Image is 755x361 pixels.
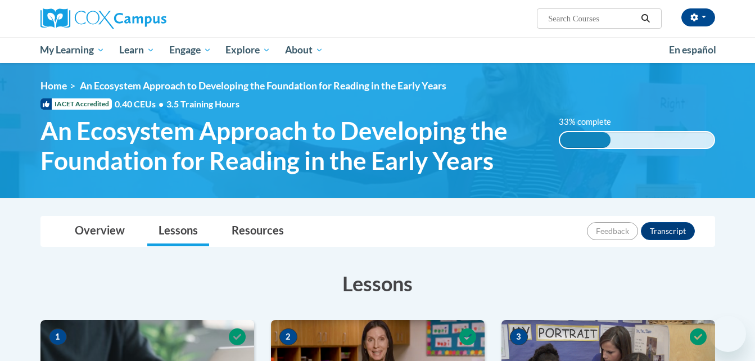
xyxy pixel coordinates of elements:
[40,98,112,110] span: IACET Accredited
[560,132,611,148] div: 33% complete
[279,328,297,345] span: 2
[278,37,331,63] a: About
[662,38,724,62] a: En español
[119,43,155,57] span: Learn
[64,216,136,246] a: Overview
[40,80,67,92] a: Home
[166,98,239,109] span: 3.5 Training Hours
[112,37,162,63] a: Learn
[40,43,105,57] span: My Learning
[162,37,219,63] a: Engage
[159,98,164,109] span: •
[710,316,746,352] iframe: Button to launch messaging window
[169,43,211,57] span: Engage
[587,222,638,240] button: Feedback
[40,269,715,297] h3: Lessons
[33,37,112,63] a: My Learning
[547,12,637,25] input: Search Courses
[220,216,295,246] a: Resources
[669,44,716,56] span: En español
[225,43,270,57] span: Explore
[24,37,732,63] div: Main menu
[285,43,323,57] span: About
[641,222,695,240] button: Transcript
[559,116,623,128] label: 33% complete
[681,8,715,26] button: Account Settings
[637,12,654,25] button: Search
[510,328,528,345] span: 3
[40,8,254,29] a: Cox Campus
[49,328,67,345] span: 1
[218,37,278,63] a: Explore
[80,80,446,92] span: An Ecosystem Approach to Developing the Foundation for Reading in the Early Years
[40,8,166,29] img: Cox Campus
[40,116,542,175] span: An Ecosystem Approach to Developing the Foundation for Reading in the Early Years
[115,98,166,110] span: 0.40 CEUs
[147,216,209,246] a: Lessons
